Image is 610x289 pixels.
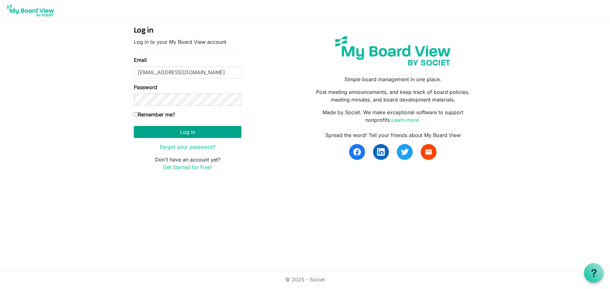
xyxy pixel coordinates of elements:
img: My Board View Logo [5,3,56,18]
img: my-board-view-societ.svg [330,31,455,70]
div: Spread the word! Tell your friends about My Board View [310,131,476,139]
p: Made by Societ. We make exceptional software to support nonprofits. [310,108,476,124]
a: © 2025 - Societ [285,276,325,283]
a: Get Started for Free! [163,164,212,170]
label: Password [134,83,157,91]
a: Learn more. [391,117,420,123]
h4: Log in [134,26,241,36]
a: Forgot your password? [160,144,215,150]
img: facebook.svg [353,148,361,156]
a: email [421,144,437,160]
label: Remember me? [134,111,175,118]
input: Remember me? [134,112,138,116]
span: email [425,148,432,156]
p: Post meeting announcements, and keep track of board policies, meeting minutes, and board developm... [310,88,476,103]
p: Log in to your My Board View account [134,38,241,46]
button: Log in [134,126,241,138]
img: twitter.svg [401,148,409,156]
p: Don't have an account yet? [134,156,241,171]
p: Simple board management in one place. [310,76,476,83]
img: linkedin.svg [377,148,385,156]
label: Email [134,56,147,64]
